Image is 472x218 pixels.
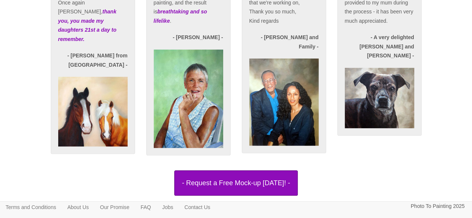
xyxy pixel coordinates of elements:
img: Oil painting of a dog [345,68,414,129]
em: thank you, you made my daughters 21st a day to remember. [58,9,116,42]
a: About Us [62,202,94,213]
strong: - [PERSON_NAME] - [173,34,223,40]
a: Contact Us [179,202,216,213]
a: Jobs [157,202,179,213]
img: Oil painting of 2 horses [58,77,128,146]
em: breathtaking and so lifelike [154,9,207,24]
button: - Request a Free Mock-up [DATE]! - [174,170,298,196]
p: Photo To Painting 2025 [410,202,465,211]
strong: - [PERSON_NAME] and Family - [261,34,319,50]
a: - Request a Free Mock-up [DATE]! - [45,170,427,196]
strong: - A very delighted [PERSON_NAME] and [PERSON_NAME] - [359,34,414,59]
img: Oil painting of 2 horses [249,59,319,145]
img: Portrait Painting [154,50,223,148]
a: FAQ [135,202,157,213]
a: Our Promise [94,202,135,213]
strong: - [PERSON_NAME] from [GEOGRAPHIC_DATA] - [67,53,127,68]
